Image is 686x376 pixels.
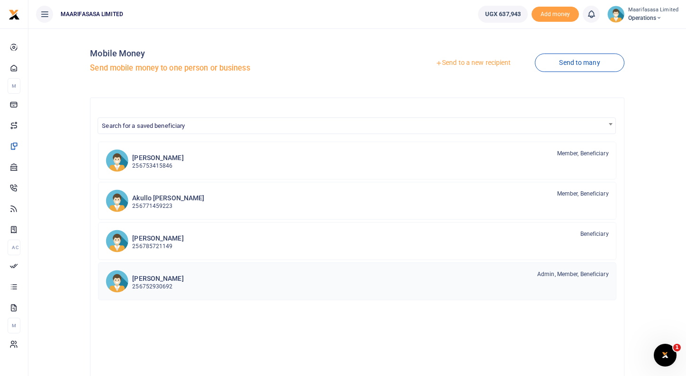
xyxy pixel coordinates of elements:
[132,234,183,242] h6: [PERSON_NAME]
[132,154,183,162] h6: [PERSON_NAME]
[532,10,579,17] a: Add money
[535,54,624,72] a: Send to many
[106,270,128,293] img: RbO
[557,149,609,158] span: Member, Beneficiary
[474,6,532,23] li: Wallet ballance
[98,182,616,220] a: ABo Akullo [PERSON_NAME] 256771459223 Member, Beneficiary
[98,117,615,134] span: Search for a saved beneficiary
[132,275,183,283] h6: [PERSON_NAME]
[8,240,20,255] li: Ac
[90,63,353,73] h5: Send mobile money to one person or business
[628,14,678,22] span: Operations
[557,189,609,198] span: Member, Beneficiary
[102,122,185,129] span: Search for a saved beneficiary
[654,344,677,367] iframe: Intercom live chat
[132,161,183,170] p: 256753415846
[628,6,678,14] small: Maarifasasa Limited
[537,270,609,278] span: Admin, Member, Beneficiary
[532,7,579,22] li: Toup your wallet
[9,10,20,18] a: logo-small logo-large logo-large
[90,48,353,59] h4: Mobile Money
[532,7,579,22] span: Add money
[607,6,624,23] img: profile-user
[106,189,128,212] img: ABo
[132,282,183,291] p: 256752930692
[411,54,535,72] a: Send to a new recipient
[485,9,521,19] span: UGX 637,943
[9,9,20,20] img: logo-small
[132,194,204,202] h6: Akullo [PERSON_NAME]
[106,230,128,252] img: DA
[106,149,128,172] img: SO
[98,118,615,133] span: Search for a saved beneficiary
[57,10,127,18] span: MAARIFASASA LIMITED
[98,142,616,179] a: SO [PERSON_NAME] 256753415846 Member, Beneficiary
[132,242,183,251] p: 256785721149
[673,344,681,351] span: 1
[132,202,204,211] p: 256771459223
[98,222,616,260] a: DA [PERSON_NAME] 256785721149 Beneficiary
[8,78,20,94] li: M
[8,318,20,333] li: M
[580,230,609,238] span: Beneficiary
[478,6,528,23] a: UGX 637,943
[98,262,616,300] a: RbO [PERSON_NAME] 256752930692 Admin, Member, Beneficiary
[607,6,678,23] a: profile-user Maarifasasa Limited Operations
